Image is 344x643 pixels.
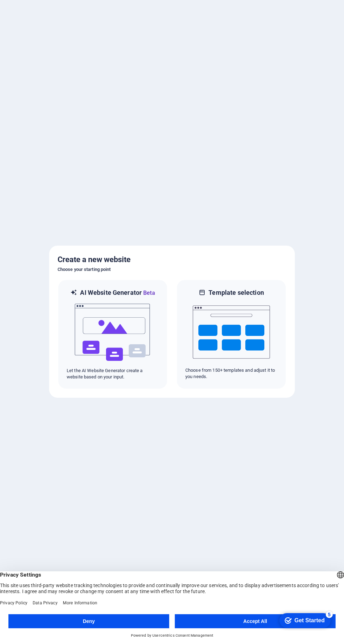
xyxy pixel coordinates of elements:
img: ai [74,297,151,368]
div: 5 [52,1,59,8]
div: Get Started 5 items remaining, 0% complete [6,4,57,18]
div: AI Website GeneratorBetaaiLet the AI Website Generator create a website based on your input. [58,279,168,389]
h6: Choose your starting point [58,265,286,274]
span: Beta [142,290,155,296]
div: Get Started [21,8,51,14]
div: Template selectionChoose from 150+ templates and adjust it to you needs. [176,279,286,389]
h6: AI Website Generator [80,288,155,297]
h5: Create a new website [58,254,286,265]
p: Let the AI Website Generator create a website based on your input. [67,368,159,380]
h6: Template selection [209,288,264,297]
p: Choose from 150+ templates and adjust it to you needs. [185,367,277,380]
